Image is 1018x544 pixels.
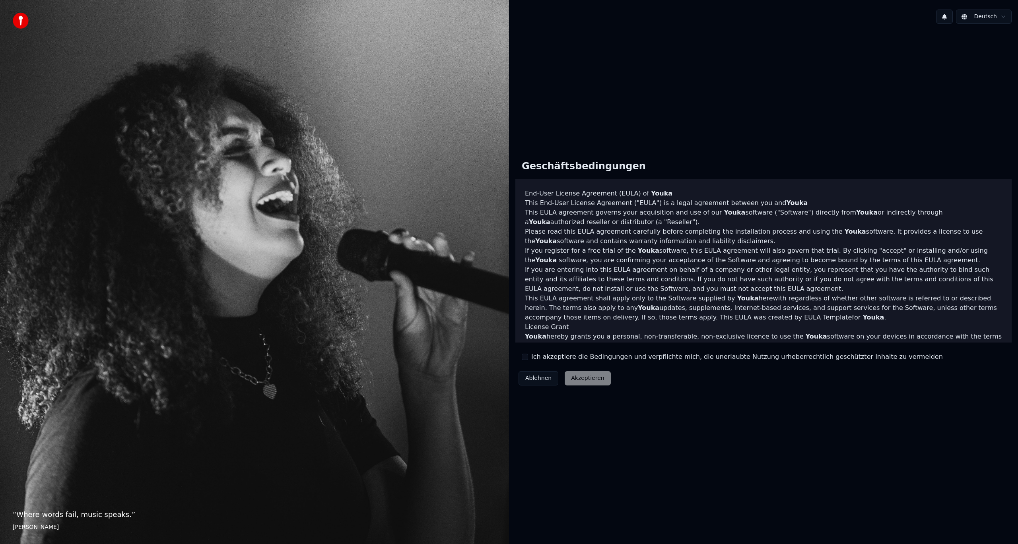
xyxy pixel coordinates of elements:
[737,294,759,302] span: Youka
[531,352,943,362] label: Ich akzeptiere die Bedingungen und verpflichte mich, die unerlaubte Nutzung urheberrechtlich gesc...
[525,246,1002,265] p: If you register for a free trial of the software, this EULA agreement will also govern that trial...
[525,208,1002,227] p: This EULA agreement governs your acquisition and use of our software ("Software") directly from o...
[806,333,827,340] span: Youka
[515,154,652,179] div: Geschäftsbedingungen
[529,218,550,226] span: Youka
[519,371,558,385] button: Ablehnen
[13,523,496,531] footer: [PERSON_NAME]
[525,227,1002,246] p: Please read this EULA agreement carefully before completing the installation process and using th...
[863,314,884,321] span: Youka
[638,247,659,254] span: Youka
[535,256,557,264] span: Youka
[525,332,1002,351] p: hereby grants you a personal, non-transferable, non-exclusive licence to use the software on your...
[804,314,852,321] a: EULA Template
[525,333,546,340] span: Youka
[525,265,1002,294] p: If you are entering into this EULA agreement on behalf of a company or other legal entity, you re...
[651,190,672,197] span: Youka
[845,228,866,235] span: Youka
[525,189,1002,198] h3: End-User License Agreement (EULA) of
[535,237,557,245] span: Youka
[724,209,745,216] span: Youka
[856,209,878,216] span: Youka
[638,304,659,312] span: Youka
[525,294,1002,322] p: This EULA agreement shall apply only to the Software supplied by herewith regardless of whether o...
[525,198,1002,208] p: This End-User License Agreement ("EULA") is a legal agreement between you and
[786,199,808,207] span: Youka
[13,509,496,520] p: “ Where words fail, music speaks. ”
[13,13,29,29] img: youka
[525,322,1002,332] h3: License Grant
